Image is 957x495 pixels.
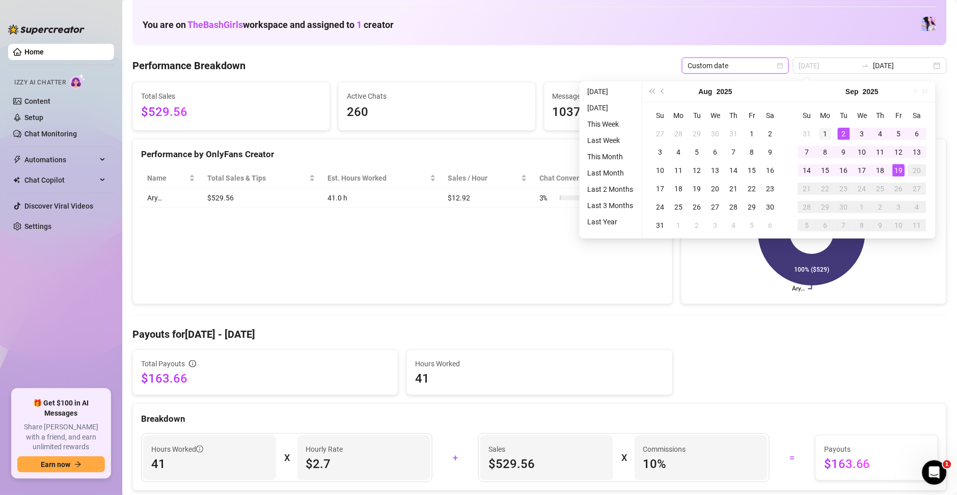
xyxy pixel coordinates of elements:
td: 2025-08-30 [761,198,780,216]
span: Chat Conversion [539,172,650,184]
div: 8 [746,146,758,158]
div: Breakdown [141,412,938,426]
li: [DATE] [584,102,638,114]
div: = [776,450,809,466]
div: 21 [801,183,813,195]
div: 14 [801,164,813,177]
div: 12 [893,146,905,158]
span: Izzy AI Chatter [14,78,66,88]
td: 2025-08-13 [706,161,725,180]
span: Total Sales [141,91,321,102]
div: 4 [673,146,685,158]
span: Active Chats [347,91,527,102]
td: $12.92 [442,188,533,208]
a: Home [24,48,44,56]
div: 23 [838,183,850,195]
div: 29 [746,201,758,213]
td: 2025-08-24 [651,198,670,216]
td: 2025-09-20 [908,161,926,180]
td: 2025-08-15 [743,161,761,180]
div: 23 [764,183,777,195]
td: 2025-10-05 [798,216,816,235]
th: Chat Conversion [533,168,664,188]
div: 10 [893,219,905,231]
td: 2025-08-08 [743,143,761,161]
td: 2025-08-07 [725,143,743,161]
div: 10 [856,146,868,158]
li: [DATE] [584,85,638,98]
div: 7 [728,146,740,158]
span: Hours Worked [415,358,664,369]
th: Th [725,106,743,125]
button: Last year (Control + left) [646,81,658,102]
td: 2025-09-02 [835,125,853,143]
span: $529.56 [141,103,321,122]
div: 1 [746,128,758,140]
th: We [853,106,871,125]
th: Tu [835,106,853,125]
div: 17 [856,164,868,177]
h4: Performance Breakdown [132,59,245,73]
td: 2025-08-25 [670,198,688,216]
div: X [621,450,626,466]
div: 13 [709,164,722,177]
h4: Payouts for [DATE] - [DATE] [132,327,947,341]
td: 2025-09-11 [871,143,890,161]
div: 31 [801,128,813,140]
a: Discover Viral Videos [24,202,93,210]
div: 14 [728,164,740,177]
div: + [439,450,472,466]
th: We [706,106,725,125]
li: Last Week [584,134,638,147]
div: 11 [673,164,685,177]
td: 2025-09-29 [816,198,835,216]
div: 24 [856,183,868,195]
td: 2025-08-21 [725,180,743,198]
td: 2025-09-26 [890,180,908,198]
button: Choose a year [717,81,732,102]
td: 2025-09-18 [871,161,890,180]
td: 2025-09-21 [798,180,816,198]
div: 27 [709,201,722,213]
div: 20 [911,164,923,177]
div: 7 [838,219,850,231]
td: 2025-09-07 [798,143,816,161]
div: 15 [819,164,832,177]
li: Last 3 Months [584,199,638,212]
li: Last Year [584,216,638,228]
td: 2025-08-12 [688,161,706,180]
td: 2025-09-15 [816,161,835,180]
div: 19 [691,183,703,195]
div: 30 [838,201,850,213]
td: 2025-09-04 [871,125,890,143]
h1: You are on workspace and assigned to creator [143,19,394,31]
div: 2 [838,128,850,140]
td: 2025-08-06 [706,143,725,161]
div: 1 [819,128,832,140]
div: 9 [838,146,850,158]
td: 2025-09-14 [798,161,816,180]
div: 2 [691,219,703,231]
span: Automations [24,152,97,168]
span: $529.56 [488,456,605,472]
div: 26 [893,183,905,195]
th: Tu [688,106,706,125]
div: 3 [856,128,868,140]
div: 25 [673,201,685,213]
th: Sales / Hour [442,168,533,188]
div: 18 [673,183,685,195]
div: 16 [838,164,850,177]
button: Choose a month [846,81,859,102]
div: 30 [764,201,777,213]
th: Su [798,106,816,125]
td: 2025-09-24 [853,180,871,198]
td: 2025-09-06 [761,216,780,235]
td: 2025-09-01 [670,216,688,235]
span: Sales / Hour [448,172,519,184]
input: Start date [799,60,857,71]
div: 8 [819,146,832,158]
button: Earn nowarrow-right [17,456,105,473]
td: 2025-08-28 [725,198,743,216]
img: logo-BBDzfeDw.svg [8,24,85,35]
div: 26 [691,201,703,213]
